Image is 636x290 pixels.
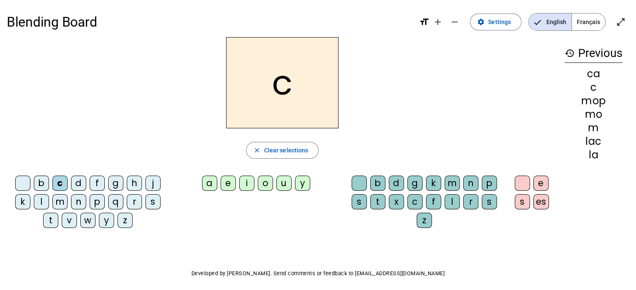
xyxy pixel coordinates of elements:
[565,69,622,79] div: ca
[565,96,622,106] div: mop
[463,176,478,191] div: n
[221,176,236,191] div: e
[515,194,530,209] div: s
[389,176,404,191] div: d
[43,213,58,228] div: t
[482,176,497,191] div: p
[264,145,308,155] span: Clear selections
[477,18,485,26] mat-icon: settings
[108,176,123,191] div: g
[419,17,429,27] mat-icon: format_size
[426,194,441,209] div: f
[226,37,338,128] h2: c
[446,14,463,30] button: Decrease font size
[90,176,105,191] div: f
[117,213,133,228] div: z
[127,194,142,209] div: r
[71,194,86,209] div: n
[52,176,68,191] div: c
[258,176,273,191] div: o
[7,8,412,35] h1: Blending Board
[433,17,443,27] mat-icon: add
[463,194,478,209] div: r
[407,194,423,209] div: c
[426,176,441,191] div: k
[62,213,77,228] div: v
[533,194,549,209] div: es
[565,136,622,146] div: lac
[470,14,521,30] button: Settings
[565,44,622,63] h3: Previous
[108,194,123,209] div: q
[533,176,549,191] div: e
[445,194,460,209] div: l
[34,176,49,191] div: b
[450,17,460,27] mat-icon: remove
[429,14,446,30] button: Increase font size
[565,150,622,160] div: la
[407,176,423,191] div: g
[528,13,606,31] mat-button-toggle-group: Language selection
[276,176,292,191] div: u
[370,176,385,191] div: b
[417,213,432,228] div: z
[482,194,497,209] div: s
[145,194,161,209] div: s
[529,14,571,30] span: English
[239,176,254,191] div: i
[612,14,629,30] button: Enter full screen
[80,213,96,228] div: w
[34,194,49,209] div: l
[295,176,310,191] div: y
[7,268,629,279] p: Developed by [PERSON_NAME]. Send comments or feedback to [EMAIL_ADDRESS][DOMAIN_NAME]
[15,194,30,209] div: k
[565,123,622,133] div: m
[71,176,86,191] div: d
[565,109,622,119] div: mo
[145,176,161,191] div: j
[488,17,511,27] span: Settings
[52,194,68,209] div: m
[253,146,261,154] mat-icon: close
[572,14,605,30] span: Français
[90,194,105,209] div: p
[565,48,575,58] mat-icon: history
[202,176,217,191] div: a
[352,194,367,209] div: s
[389,194,404,209] div: x
[565,82,622,92] div: c
[616,17,626,27] mat-icon: open_in_full
[99,213,114,228] div: y
[246,142,319,159] button: Clear selections
[445,176,460,191] div: m
[370,194,385,209] div: t
[127,176,142,191] div: h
